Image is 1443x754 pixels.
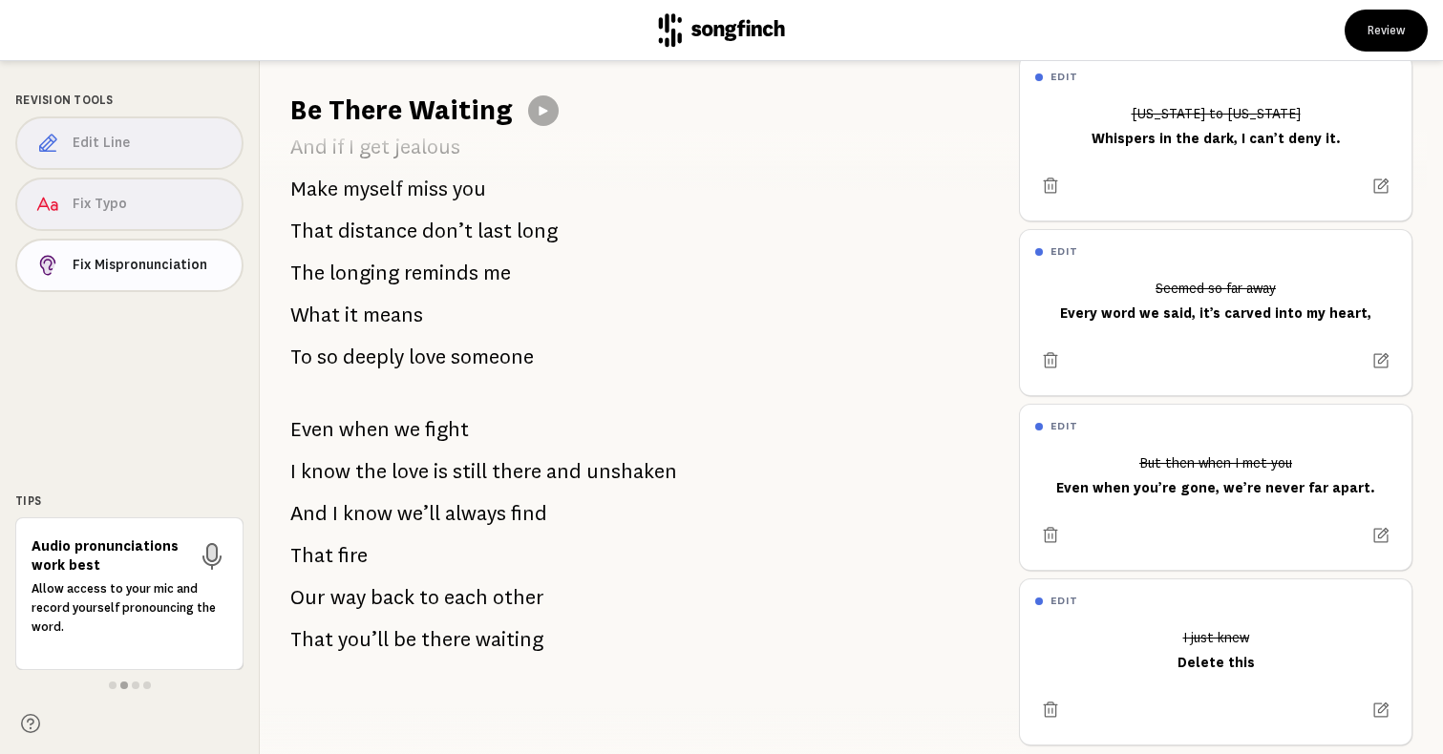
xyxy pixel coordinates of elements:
span: fire [338,536,368,575]
span: is [434,452,448,491]
span: it [345,296,358,334]
span: I [290,452,296,491]
p: Allow access to your mic and record yourself pronouncing the word. [32,579,227,637]
span: That [290,536,333,575]
span: me [483,254,511,292]
span: myself [343,170,402,208]
span: fight [425,410,469,449]
span: love [392,452,429,491]
span: longing [329,254,399,292]
span: each [444,578,488,617]
span: That [290,620,333,659]
span: always [445,494,506,533]
div: Tips [15,492,244,510]
span: What [290,296,340,334]
span: when [339,410,390,449]
span: Make [290,170,338,208]
span: I [349,128,354,166]
span: That [290,212,333,250]
span: be [393,620,416,659]
span: To [290,338,312,376]
span: we’ll [397,494,440,533]
span: way [330,578,366,617]
span: love [409,338,446,376]
span: The [290,254,325,292]
h6: edit [1050,245,1077,258]
span: someone [451,338,534,376]
span: deeply [343,338,404,376]
button: Review [1345,10,1428,52]
span: and [546,452,582,491]
span: know [343,494,393,533]
span: last [477,212,512,250]
span: jealous [394,128,460,166]
h1: Be There Waiting [290,92,513,130]
span: distance [338,212,417,250]
div: Revision Tools [15,92,244,109]
span: Our [290,578,326,617]
span: And [290,128,328,166]
h6: edit [1050,420,1077,432]
span: the [355,452,387,491]
span: still [453,452,487,491]
span: reminds [404,254,478,292]
span: we [394,410,420,449]
h6: Audio pronunciations work best [32,537,189,576]
span: Even [290,410,334,449]
span: there [492,452,541,491]
h6: edit [1050,71,1077,83]
span: means [363,296,423,334]
span: back [371,578,414,617]
span: get [359,128,390,166]
span: you [453,170,486,208]
span: know [301,452,350,491]
span: I [332,494,338,533]
span: so [317,338,338,376]
button: Fix Mispronunciation [15,239,244,292]
span: to [419,578,439,617]
h6: edit [1050,595,1077,607]
span: And [290,494,328,533]
span: other [493,578,544,617]
span: there [421,620,471,659]
span: if [332,128,344,166]
span: unshaken [586,452,677,491]
span: long [517,212,558,250]
span: miss [407,170,448,208]
span: waiting [476,620,543,659]
span: Fix Mispronunciation [73,256,226,275]
span: find [511,494,547,533]
span: you’ll [338,620,389,659]
span: don’t [422,212,473,250]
